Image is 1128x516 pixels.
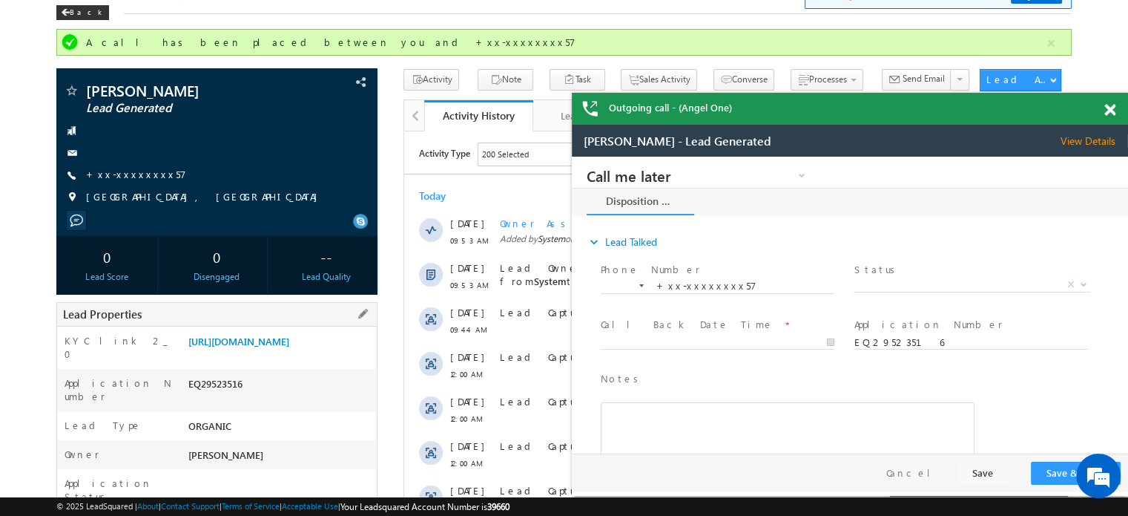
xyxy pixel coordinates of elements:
[243,7,279,43] div: Minimize live chat window
[489,10,556,23] span: View Details
[65,376,173,403] label: Application Number
[74,12,185,34] div: Sales Activity,Email Bounced,Email Link Clicked,Email Marked Spam,Email Opened & 195 more..
[282,501,338,511] a: Acceptable Use
[56,4,116,17] a: Back
[60,270,154,284] div: Lead Score
[359,143,432,156] span: Automation
[46,147,90,160] span: 09:53 AM
[46,192,90,205] span: 09:44 AM
[208,219,277,232] span: details
[208,264,277,276] span: details
[86,190,325,205] span: [GEOGRAPHIC_DATA], [GEOGRAPHIC_DATA]
[29,215,72,229] label: Notes
[77,78,249,97] div: Leave a message
[15,398,63,411] div: [DATE]
[46,442,90,456] span: 11:58 PM
[217,404,269,424] em: Submit
[96,264,584,277] div: .
[96,470,197,483] span: Lead Capture:
[137,501,159,511] a: About
[46,236,90,249] span: 12:00 AM
[46,264,79,277] span: [DATE]
[56,5,109,20] div: Back
[56,500,509,514] span: © 2025 LeadSquared | | | | |
[86,101,285,116] span: Lead Generated
[96,470,584,483] div: .
[15,10,237,27] a: Call me later
[46,370,90,383] span: 12:00 AM
[208,425,277,438] span: details
[15,12,204,25] span: Call me later
[496,121,502,134] span: X
[478,69,533,91] button: Note
[435,108,522,123] div: Activity History
[986,73,1049,86] div: Lead Actions
[188,335,289,347] a: [URL][DOMAIN_NAME]
[86,168,186,180] a: +xx-xxxxxxxx57
[96,353,197,365] span: Lead Capture:
[791,69,863,91] button: Processes
[550,69,605,91] button: Task
[208,353,277,365] span: details
[19,137,271,391] textarea: Type your message and click 'Submit'
[609,101,732,114] span: Outgoing call - (Angel One)
[223,11,243,33] span: Time
[130,143,162,156] span: System
[178,143,253,156] span: [PERSON_NAME]
[29,246,403,329] div: Rich Text Editor, 40788eee-0fb2-11ec-a811-0adc8a9d82c2__tab1__section1__Notes__Lead__0_lsq-form-m...
[882,69,951,91] button: Send Email
[282,106,328,120] label: Status
[15,78,30,93] i: expand_more
[171,102,236,113] span: [DATE] 09:53 AM
[46,487,90,500] span: 11:57 PM
[65,334,173,361] label: KYC link 2_0
[96,219,584,232] div: .
[46,353,79,366] span: [DATE]
[29,106,128,120] label: Phone Number
[533,100,642,131] a: Lead Details
[280,270,373,284] div: Lead Quality
[545,107,629,125] div: Lead Details
[96,308,197,321] span: Lead Capture:
[46,470,79,483] span: [DATE]
[188,448,263,461] span: [PERSON_NAME]
[86,36,1045,49] div: A call has been placed between you and +xx-xxxxxxxx57
[15,58,63,71] div: Today
[980,69,1061,91] button: Lead Actions
[46,281,90,294] span: 12:00 AM
[46,325,90,339] span: 12:00 AM
[208,308,277,321] span: details
[86,83,285,98] span: [PERSON_NAME]
[96,101,584,114] span: Added by on
[15,32,122,59] a: Disposition Form
[96,264,197,276] span: Lead Capture:
[65,448,99,461] label: Owner
[25,78,62,97] img: d_60004797649_company_0_60004797649
[78,16,125,30] div: 200 Selected
[222,501,280,511] a: Terms of Service
[280,243,373,270] div: --
[46,219,79,232] span: [DATE]
[96,353,584,366] div: .
[65,477,173,503] label: Application Status
[96,130,434,156] span: Lead Owner changed from to by through .
[255,16,285,30] div: All Time
[46,425,79,439] span: [DATE]
[15,11,66,33] span: Activity Type
[185,376,377,397] div: EQ29523516
[29,161,202,175] label: Call Back Date Time
[713,69,774,91] button: Converse
[96,425,197,438] span: Lead Capture:
[46,85,79,99] span: [DATE]
[15,72,85,99] a: expand_moreLead Talked
[133,102,161,113] span: System
[903,72,945,85] span: Send Email
[276,143,309,156] span: System
[809,74,847,85] span: Processes
[621,69,697,91] button: Sales Activity
[208,470,277,483] span: details
[208,174,277,187] span: details
[46,308,79,321] span: [DATE]
[96,308,584,321] div: .
[46,174,79,188] span: [DATE]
